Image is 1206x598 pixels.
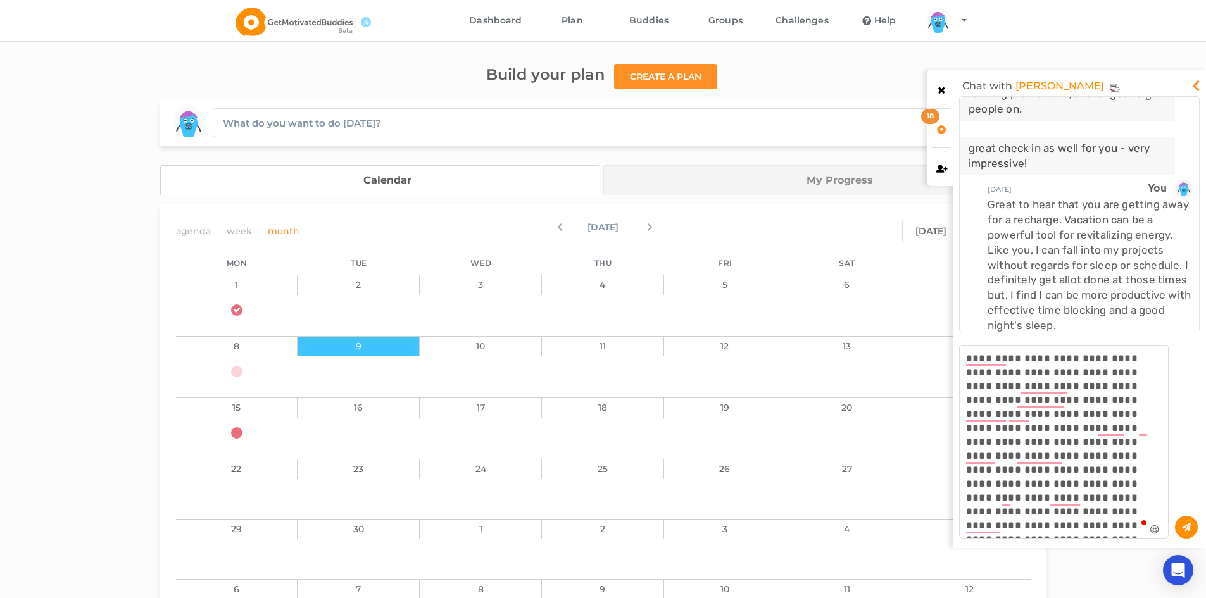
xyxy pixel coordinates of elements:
div: 4 [786,519,908,539]
div: 3 [664,519,786,539]
div: 29 [176,519,298,539]
div: Sat [786,252,908,275]
div: [DATE] [461,220,746,242]
a: My Progress [603,165,1046,195]
div: 27 [786,459,908,479]
span: agenda [176,223,211,239]
span: [DATE] [988,185,1012,194]
div: 22 [176,459,298,479]
span: week [227,223,252,239]
div: 17 [420,397,542,418]
a: [PERSON_NAME] [1015,76,1104,96]
button: Create a plan [614,64,717,89]
button: [DATE] [902,220,960,242]
div: Thu [542,252,664,275]
div: 4 [542,275,664,295]
div: 1 [420,519,542,539]
span: Build your plan [486,65,605,84]
div: 2 [298,275,420,295]
div: 28 [908,459,1031,479]
div: Fri [664,252,786,275]
div: Open Intercom Messenger [1163,555,1193,585]
span: month [268,223,299,239]
div: 20 [786,397,908,418]
a: You [1148,180,1191,197]
div: 21 [908,397,1031,418]
div: 13 [786,336,908,356]
div: 5 [664,275,786,295]
div: Sun [908,252,1031,275]
div: 18 [921,109,939,124]
a: Calendar [160,165,600,195]
div: 15 [176,397,298,418]
div: 9 [298,336,420,356]
div: Mon [176,252,298,275]
textarea: To enrich screen reader interactions, please activate Accessibility in Grammarly extension settings [959,345,1169,539]
div: Tue [298,252,420,275]
div: What do you want to do [DATE]? [223,116,381,131]
div: 30 [298,519,420,539]
div: 2 [542,519,664,539]
div: 10 [420,336,542,356]
div: 16 [298,397,420,418]
div: 24 [420,459,542,479]
div: 7 [908,275,1031,295]
div: 12 [664,336,786,356]
div: 18 [542,397,664,418]
div: 25 [542,459,664,479]
div: Wed [420,252,542,275]
span: 4 [361,17,371,27]
div: 3 [420,275,542,295]
div: 6 [786,275,908,295]
div: 26 [664,459,786,479]
span: You [1148,184,1167,194]
div: 19 [664,397,786,418]
div: 5 [908,519,1031,539]
div: 11 [542,336,664,356]
div: 14 [908,336,1031,356]
div: Chat with [962,76,1112,96]
div: 1 [176,275,298,295]
div: great check in as well for you - very impressive! [969,141,1166,171]
div: 8 [176,336,298,356]
div: Great to hear that you are getting away for a recharge. Vacation can be a powerful tool for revit... [988,197,1191,423]
div: 23 [298,459,420,479]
